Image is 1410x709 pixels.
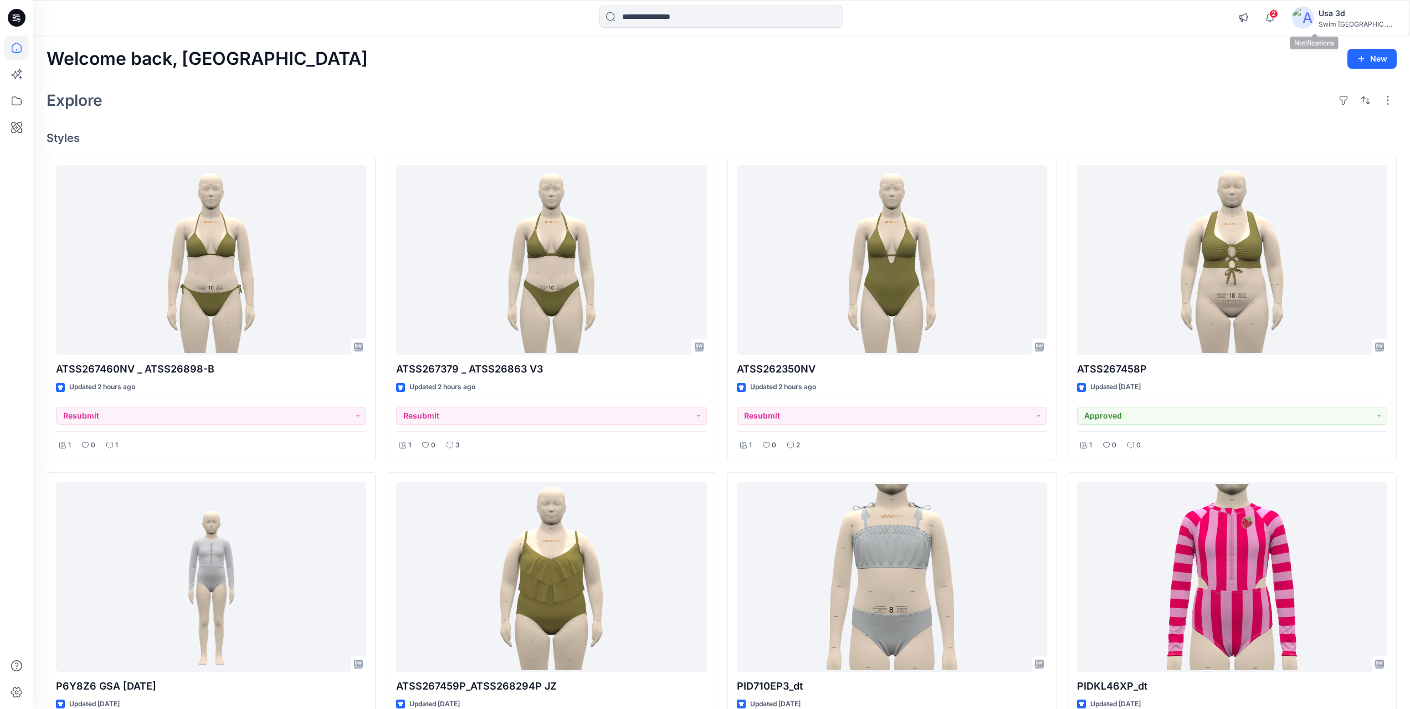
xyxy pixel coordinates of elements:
p: ATSS267459P_ATSS268294P JZ [396,679,706,694]
p: Updated 2 hours ago [409,381,475,393]
p: ATSS262350NV [737,361,1047,377]
p: PID710EP3_dt [737,679,1047,694]
p: PIDKL46XP_dt [1077,679,1387,694]
p: 1 [1089,440,1092,451]
h2: Explore [47,91,102,109]
p: 1 [408,440,411,451]
p: 1 [749,440,752,451]
p: 1 [68,440,71,451]
a: ATSS267379 _ ATSS26863 V3 [396,165,706,355]
p: ATSS267460NV _ ATSS26898-B [56,361,366,377]
p: 3 [455,440,460,451]
div: Usa 3d [1319,7,1396,20]
h2: Welcome back, [GEOGRAPHIC_DATA] [47,49,368,69]
a: PIDKL46XP_dt [1077,482,1387,672]
a: ATSS267458P [1077,165,1387,355]
p: Updated 2 hours ago [69,381,135,393]
a: ATSS267460NV _ ATSS26898-B [56,165,366,355]
p: 0 [431,440,435,451]
h4: Styles [47,131,1397,145]
p: 0 [1136,440,1141,451]
p: ATSS267379 _ ATSS26863 V3 [396,361,706,377]
a: ATSS267459P_ATSS268294P JZ [396,482,706,672]
button: New [1347,49,1397,69]
p: ATSS267458P [1077,361,1387,377]
a: P6Y8Z6 GSA 2025.09.02 [56,482,366,672]
p: 0 [91,440,95,451]
p: Updated 2 hours ago [750,381,816,393]
p: Updated [DATE] [1090,381,1141,393]
a: PID710EP3_dt [737,482,1047,672]
p: 0 [1112,440,1116,451]
p: 1 [115,440,118,451]
div: Swim [GEOGRAPHIC_DATA] [1319,20,1396,28]
p: 2 [796,440,800,451]
p: 0 [772,440,776,451]
a: ATSS262350NV [737,165,1047,355]
span: 2 [1269,9,1278,18]
p: P6Y8Z6 GSA [DATE] [56,679,366,694]
img: avatar [1292,7,1314,29]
